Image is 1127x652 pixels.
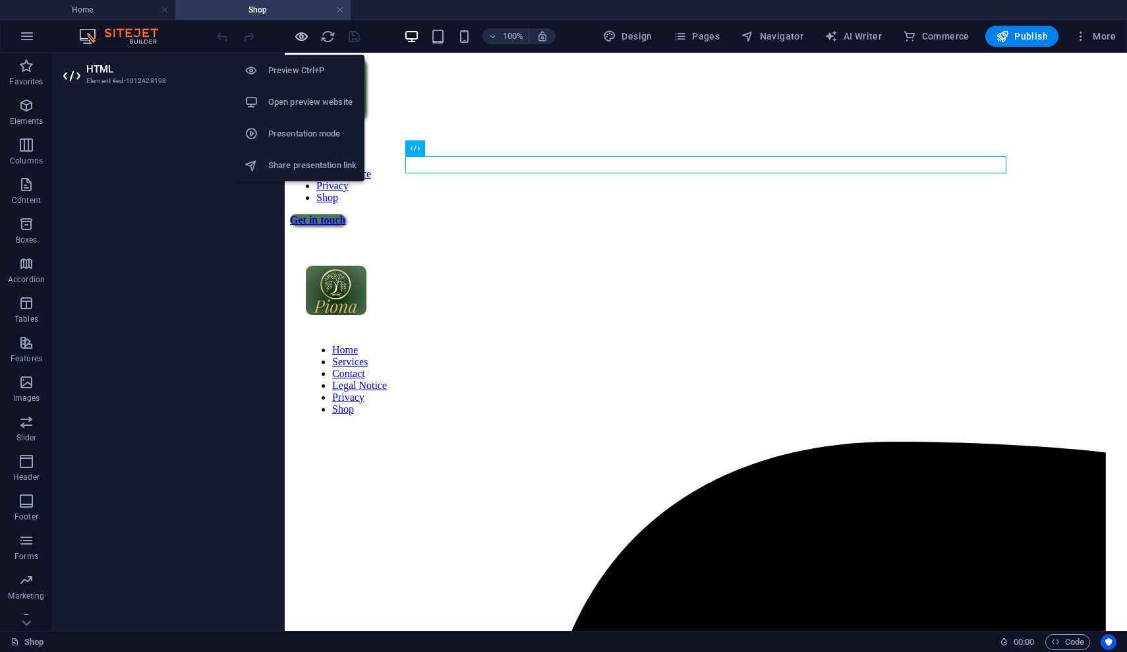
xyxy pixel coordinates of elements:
[11,634,43,650] a: Click to cancel selection. Double-click to open Pages
[320,28,335,44] button: reload
[76,28,175,44] img: Editor Logo
[736,26,809,47] button: Navigator
[598,26,658,47] button: Design
[268,158,357,173] h6: Share presentation link
[1000,634,1035,650] h6: Session time
[603,30,652,43] span: Design
[536,30,548,42] i: On resize automatically adjust zoom level to fit chosen device.
[1045,634,1090,650] button: Code
[16,235,38,245] p: Boxes
[13,472,40,483] p: Header
[14,314,38,324] p: Tables
[668,26,725,47] button: Pages
[674,30,720,43] span: Pages
[12,195,41,206] p: Content
[10,116,43,127] p: Elements
[9,76,43,87] p: Favorites
[268,63,357,78] h6: Preview Ctrl+P
[11,353,42,364] p: Features
[8,591,44,601] p: Marketing
[16,432,37,443] p: Slider
[268,94,357,110] h6: Open preview website
[1051,634,1084,650] span: Code
[14,512,38,522] p: Footer
[824,30,882,43] span: AI Writer
[1074,30,1116,43] span: More
[1069,26,1121,47] button: More
[1023,637,1025,647] span: :
[741,30,803,43] span: Navigator
[1101,634,1116,650] button: Usercentrics
[14,551,38,562] p: Forms
[996,30,1048,43] span: Publish
[502,28,523,44] h6: 100%
[903,30,969,43] span: Commerce
[86,75,245,87] h3: Element #ed-1012428198
[482,28,529,44] button: 100%
[13,393,40,403] p: Images
[1014,634,1034,650] span: 00 00
[8,274,45,285] p: Accordion
[10,156,43,166] p: Columns
[86,63,271,75] h2: HTML
[320,29,335,44] i: Reload page
[598,26,658,47] div: Design (Ctrl+Alt+Y)
[175,3,351,17] h4: Shop
[898,26,975,47] button: Commerce
[819,26,887,47] button: AI Writer
[268,126,357,142] h6: Presentation mode
[985,26,1058,47] button: Publish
